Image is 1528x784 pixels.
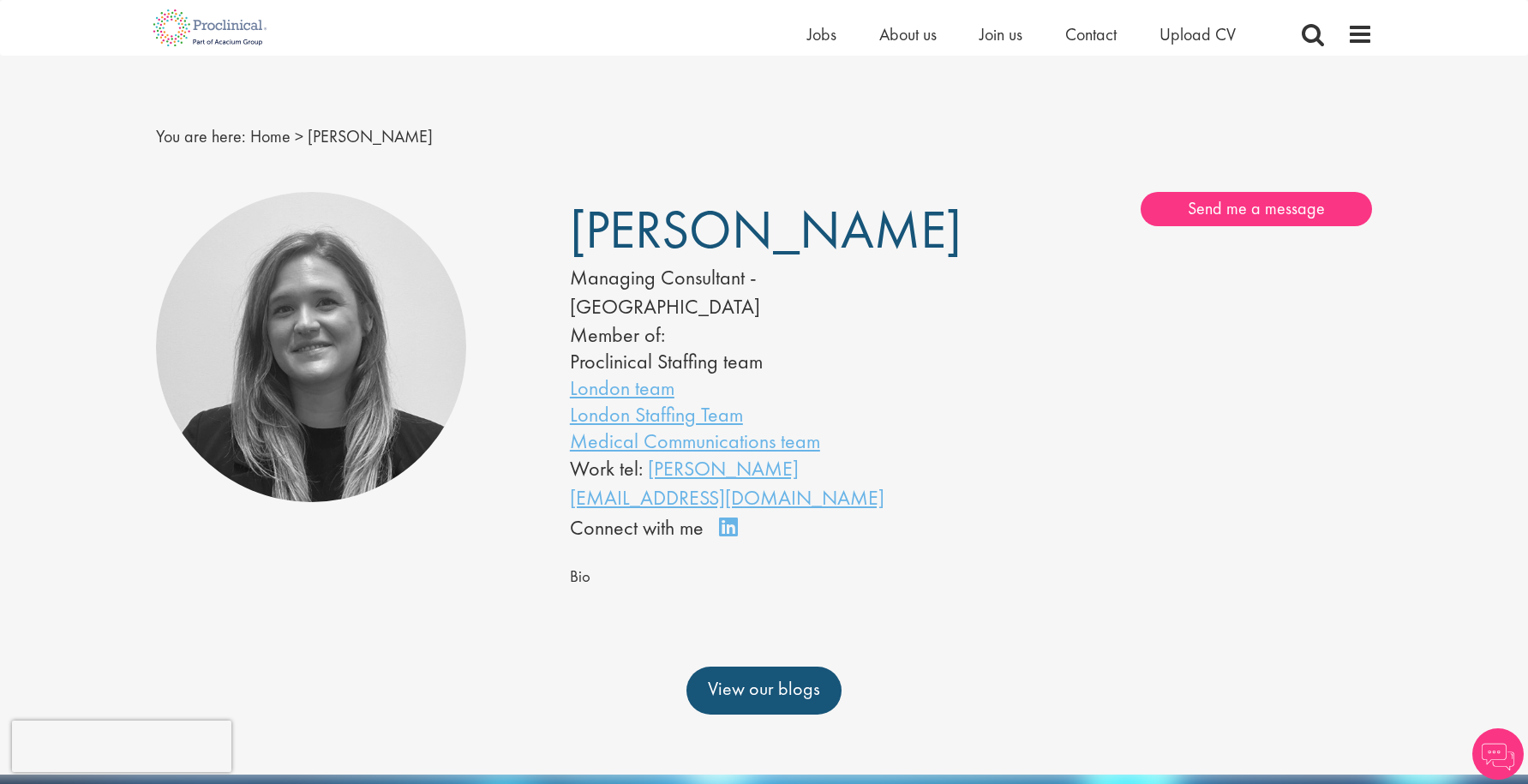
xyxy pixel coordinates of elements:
[250,125,291,147] a: breadcrumb link
[1159,23,1236,45] a: Upload CV
[1141,192,1372,226] a: Send me a message
[570,263,920,322] div: Managing Consultant - [GEOGRAPHIC_DATA]
[570,428,820,454] a: Medical Communications team
[1065,23,1117,45] a: Contact
[1472,728,1524,780] img: Chatbot
[570,374,674,401] a: London team
[570,401,743,428] a: London Staffing Team
[570,455,643,482] span: Work tel:
[879,23,937,45] a: About us
[570,195,962,264] span: [PERSON_NAME]
[570,348,920,374] li: Proclinical Staffing team
[980,23,1022,45] a: Join us
[570,566,590,587] span: Bio
[12,721,231,772] iframe: reCAPTCHA
[308,125,433,147] span: [PERSON_NAME]
[156,192,467,503] img: Kate Dorsey
[807,23,836,45] a: Jobs
[295,125,303,147] span: >
[570,321,665,348] label: Member of:
[156,125,246,147] span: You are here:
[686,667,842,715] a: View our blogs
[570,455,884,511] a: [PERSON_NAME][EMAIL_ADDRESS][DOMAIN_NAME]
